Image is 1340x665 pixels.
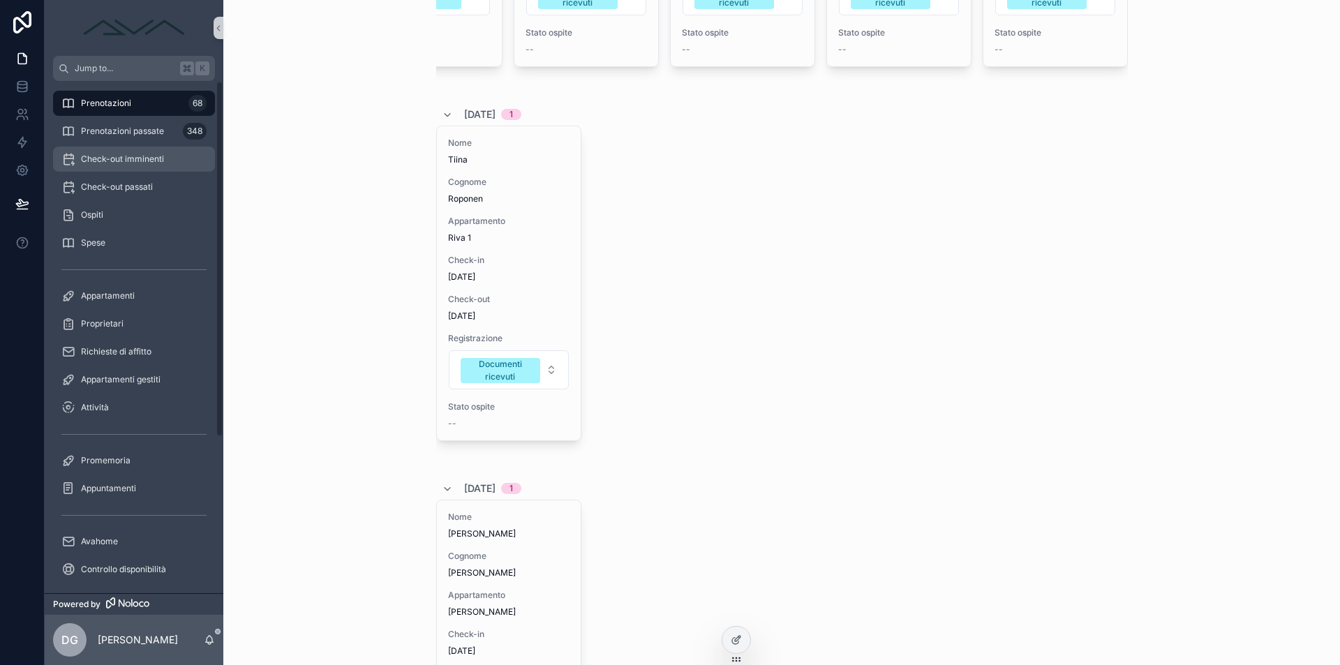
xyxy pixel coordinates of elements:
[53,557,215,582] a: Controllo disponibilità
[53,56,215,81] button: Jump to...K
[188,95,207,112] div: 68
[81,126,164,137] span: Prenotazioni passate
[81,536,118,547] span: Avahome
[81,483,136,494] span: Appuntamenti
[509,483,513,494] div: 1
[509,109,513,120] div: 1
[81,374,161,385] span: Appartamenti gestiti
[448,528,569,539] span: [PERSON_NAME]
[526,27,647,38] span: Stato ospite
[45,81,223,593] div: scrollable content
[53,476,215,501] a: Appuntamenti
[436,126,581,441] a: NomeTiinaCognomeRoponenAppartamentoRiva 1Check-in[DATE]Check-out[DATE]RegistrazioneSelect ButtonS...
[464,107,496,121] span: [DATE]
[53,119,215,144] a: Prenotazioni passate348
[448,232,569,244] span: Riva 1
[995,44,1003,55] span: --
[448,567,569,578] span: [PERSON_NAME]
[461,357,540,383] button: Unselect DOCUMENTI_RICEVUTI
[448,333,569,344] span: Registrazione
[448,645,569,657] span: [DATE]
[53,529,215,554] a: Avahome
[45,593,223,615] a: Powered by
[53,339,215,364] a: Richieste di affitto
[53,230,215,255] a: Spese
[53,147,215,172] a: Check-out imminenti
[53,283,215,308] a: Appartamenti
[448,137,569,149] span: Nome
[183,123,207,140] div: 348
[81,209,103,221] span: Ospiti
[682,27,803,38] span: Stato ospite
[81,402,109,413] span: Attività
[98,633,178,647] p: [PERSON_NAME]
[78,17,190,39] img: App logo
[526,44,534,55] span: --
[53,448,215,473] a: Promemoria
[53,395,215,420] a: Attività
[448,154,569,165] span: Tiina
[81,318,124,329] span: Proprietari
[81,181,153,193] span: Check-out passati
[838,44,847,55] span: --
[81,455,131,466] span: Promemoria
[682,44,690,55] span: --
[61,632,78,648] span: DG
[448,590,569,601] span: Appartamento
[81,564,166,575] span: Controllo disponibilità
[81,346,151,357] span: Richieste di affitto
[53,311,215,336] a: Proprietari
[81,237,105,248] span: Spese
[448,511,569,523] span: Nome
[81,154,164,165] span: Check-out imminenti
[448,255,569,266] span: Check-in
[81,98,131,109] span: Prenotazioni
[449,350,569,389] button: Select Button
[75,63,174,74] span: Jump to...
[53,91,215,116] a: Prenotazioni68
[53,202,215,227] a: Ospiti
[53,367,215,392] a: Appartamenti gestiti
[448,551,569,562] span: Cognome
[448,294,569,305] span: Check-out
[448,311,569,322] span: [DATE]
[448,418,456,429] span: --
[464,481,496,495] span: [DATE]
[838,27,960,38] span: Stato ospite
[448,606,569,618] span: [PERSON_NAME]
[197,63,208,74] span: K
[995,27,1116,38] span: Stato ospite
[448,216,569,227] span: Appartamento
[469,358,532,383] div: Documenti ricevuti
[53,599,100,610] span: Powered by
[448,629,569,640] span: Check-in
[448,401,569,412] span: Stato ospite
[448,177,569,188] span: Cognome
[448,193,569,204] span: Roponen
[448,271,569,283] span: [DATE]
[81,290,135,301] span: Appartamenti
[53,174,215,200] a: Check-out passati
